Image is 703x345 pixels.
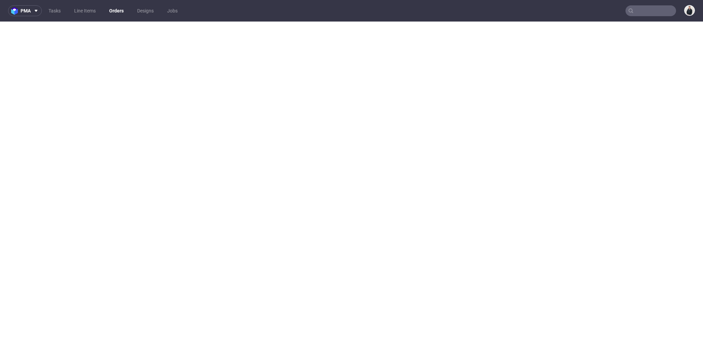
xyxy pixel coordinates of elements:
a: Line Items [70,5,100,16]
img: logo [11,7,21,15]
span: pma [21,8,31,13]
button: pma [8,5,42,16]
a: Designs [133,5,158,16]
a: Tasks [44,5,65,16]
img: Adrian Margula [685,6,694,15]
a: Jobs [163,5,182,16]
a: Orders [105,5,128,16]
